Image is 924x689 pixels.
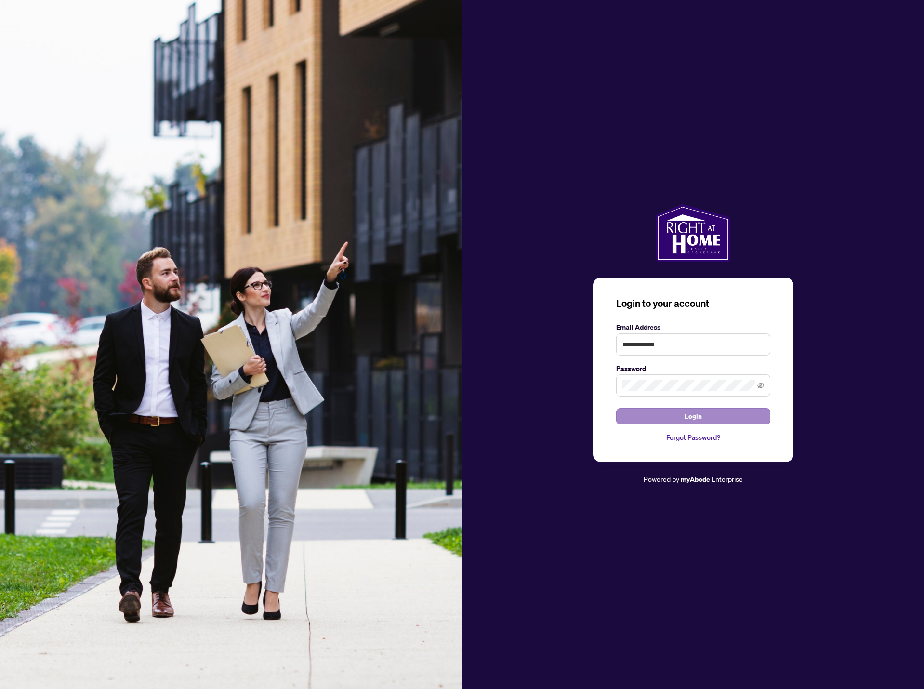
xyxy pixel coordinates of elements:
[616,432,770,443] a: Forgot Password?
[616,408,770,424] button: Login
[616,297,770,310] h3: Login to your account
[757,382,764,389] span: eye-invisible
[644,475,679,483] span: Powered by
[712,475,743,483] span: Enterprise
[656,204,730,262] img: ma-logo
[681,474,710,485] a: myAbode
[685,409,702,424] span: Login
[616,322,770,332] label: Email Address
[616,363,770,374] label: Password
